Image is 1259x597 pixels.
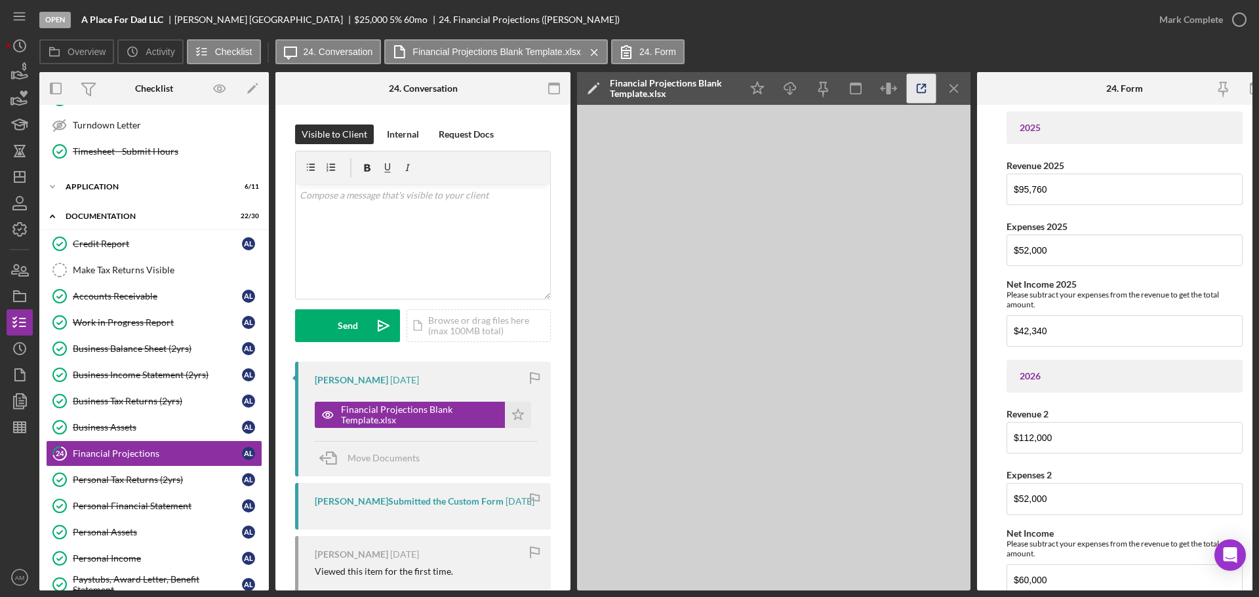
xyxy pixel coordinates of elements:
[1007,160,1064,171] label: Revenue 2025
[187,39,261,64] button: Checklist
[242,578,255,591] div: A L
[242,499,255,512] div: A L
[387,125,419,144] div: Internal
[1146,7,1252,33] button: Mark Complete
[39,39,114,64] button: Overview
[73,317,242,328] div: Work in Progress Report
[1007,290,1243,309] div: Please subtract your expenses from the revenue to get the total amount.
[73,239,242,249] div: Credit Report
[73,396,242,406] div: Business Tax Returns (2yrs)
[384,39,608,64] button: Financial Projections Blank Template.xlsx
[412,47,581,57] label: Financial Projections Blank Template.xlsx
[1007,469,1052,480] label: Expenses 2
[304,47,373,57] label: 24. Conversation
[68,47,106,57] label: Overview
[66,212,226,220] div: Documentation
[315,549,388,560] div: [PERSON_NAME]
[315,375,388,385] div: [PERSON_NAME]
[1159,7,1223,33] div: Mark Complete
[146,47,174,57] label: Activity
[389,83,458,94] div: 24. Conversation
[46,283,262,309] a: Accounts ReceivableAL
[1020,123,1229,133] div: 2025
[73,291,242,301] div: Accounts Receivable
[15,574,24,581] text: AM
[135,83,173,94] div: Checklist
[46,257,262,283] a: Make Tax Returns Visible
[275,39,382,64] button: 24. Conversation
[380,125,426,144] button: Internal
[235,212,259,220] div: 22 / 30
[315,496,504,507] div: [PERSON_NAME] Submitted the Custom Form
[242,316,255,329] div: A L
[46,493,262,519] a: Personal Financial StatementAL
[341,404,498,425] div: Financial Projections Blank Template.xlsx
[390,14,402,25] div: 5 %
[348,452,420,463] span: Move Documents
[73,448,242,459] div: Financial Projections
[295,309,400,342] button: Send
[1007,279,1077,290] label: Net Income 2025
[46,231,262,257] a: Credit ReportAL
[242,395,255,408] div: A L
[73,120,262,130] div: Turndown Letter
[73,474,242,485] div: Personal Tax Returns (2yrs)
[432,125,500,144] button: Request Docs
[439,125,494,144] div: Request Docs
[242,473,255,486] div: A L
[242,368,255,381] div: A L
[242,342,255,355] div: A L
[235,183,259,191] div: 6 / 11
[242,526,255,539] div: A L
[1106,83,1143,94] div: 24. Form
[354,14,388,25] span: $25,000
[1007,408,1049,419] label: Revenue 2
[302,125,367,144] div: Visible to Client
[81,14,163,25] b: A Place For Dad LLC
[639,47,676,57] label: 24. Form
[611,39,685,64] button: 24. Form
[1214,539,1246,571] div: Open Intercom Messenger
[174,14,354,25] div: [PERSON_NAME] [GEOGRAPHIC_DATA]
[46,467,262,493] a: Personal Tax Returns (2yrs)AL
[7,564,33,590] button: AM
[577,105,970,590] iframe: Document Preview
[315,402,531,428] button: Financial Projections Blank Template.xlsx
[46,112,262,138] a: Turndown Letter
[390,375,419,385] time: 2025-09-16 20:00
[73,265,262,275] div: Make Tax Returns Visible
[1007,221,1068,232] label: Expenses 2025
[46,388,262,414] a: Business Tax Returns (2yrs)AL
[506,496,534,507] time: 2025-08-22 03:31
[73,370,242,380] div: Business Income Statement (2yrs)
[73,343,242,354] div: Business Balance Sheet (2yrs)
[1020,371,1229,381] div: 2026
[215,47,252,57] label: Checklist
[315,442,433,474] button: Move Documents
[315,566,453,577] div: Viewed this item for the first time.
[439,14,620,25] div: 24. Financial Projections ([PERSON_NAME])
[46,138,262,164] a: Timesheet - Submit Hours
[338,309,358,342] div: Send
[117,39,183,64] button: Activity
[73,422,242,433] div: Business Assets
[1007,528,1054,539] label: Net Income
[46,545,262,571] a: Personal IncomeAL
[39,12,71,28] div: Open
[73,553,242,564] div: Personal Income
[73,527,242,537] div: Personal Assets
[242,447,255,460] div: A L
[46,362,262,388] a: Business Income Statement (2yrs)AL
[73,501,242,511] div: Personal Financial Statement
[73,574,242,595] div: Paystubs, Award Letter, Benefit Statement
[242,290,255,303] div: A L
[295,125,374,144] button: Visible to Client
[242,421,255,434] div: A L
[404,14,428,25] div: 60 mo
[73,146,262,157] div: Timesheet - Submit Hours
[46,414,262,440] a: Business AssetsAL
[46,440,262,467] a: 24Financial ProjectionsAL
[46,336,262,362] a: Business Balance Sheet (2yrs)AL
[390,549,419,560] time: 2025-08-22 03:26
[1007,539,1243,558] div: Please subtract your expenses from the revenue to get the total amount.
